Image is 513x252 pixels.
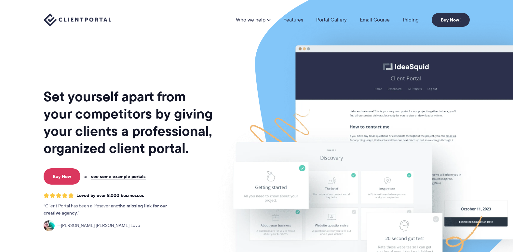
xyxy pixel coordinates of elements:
[84,174,88,179] span: or
[44,88,214,157] h1: Set yourself apart from your competitors by giving your clients a professional, organized client ...
[91,174,146,179] a: see some example portals
[403,17,419,22] a: Pricing
[316,17,347,22] a: Portal Gallery
[57,222,140,229] span: [PERSON_NAME] [PERSON_NAME] Love
[360,17,390,22] a: Email Course
[76,193,144,198] span: Loved by over 8,000 businesses
[44,168,80,185] a: Buy Now
[44,203,180,217] p: Client Portal has been a lifesaver and .
[432,13,470,27] a: Buy Now!
[283,17,303,22] a: Features
[44,202,167,217] strong: the missing link for our creative agency
[236,17,270,22] a: Who we help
